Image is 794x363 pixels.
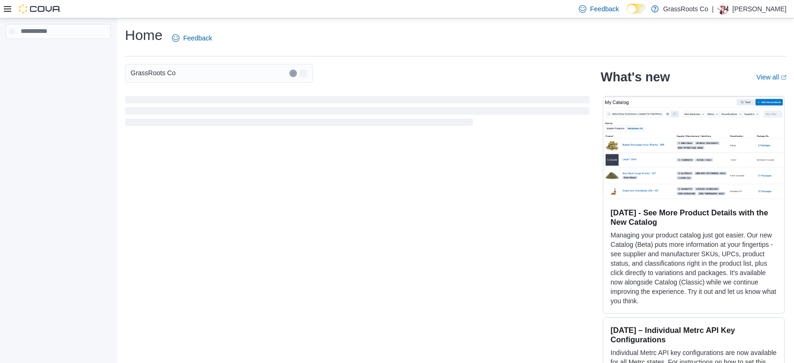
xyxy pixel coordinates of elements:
svg: External link [781,75,786,80]
p: GrassRoots Co [663,3,708,15]
button: Clear input [289,70,297,77]
p: [PERSON_NAME] [732,3,786,15]
button: Open list of options [300,70,307,77]
h2: What's new [601,70,670,85]
a: Feedback [168,29,216,47]
span: Feedback [590,4,619,14]
span: Loading [125,98,590,128]
input: Dark Mode [627,4,646,14]
h3: [DATE] - See More Product Details with the New Catalog [611,208,777,227]
span: GrassRoots Co [131,67,176,79]
div: Dave Jones [717,3,729,15]
nav: Complex example [6,41,111,63]
a: View allExternal link [756,73,786,81]
h3: [DATE] – Individual Metrc API Key Configurations [611,325,777,344]
p: Managing your product catalog just got easier. Our new Catalog (Beta) puts more information at yo... [611,230,777,306]
p: | [712,3,714,15]
img: Cova [19,4,61,14]
h1: Home [125,26,163,45]
span: Feedback [183,33,212,43]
